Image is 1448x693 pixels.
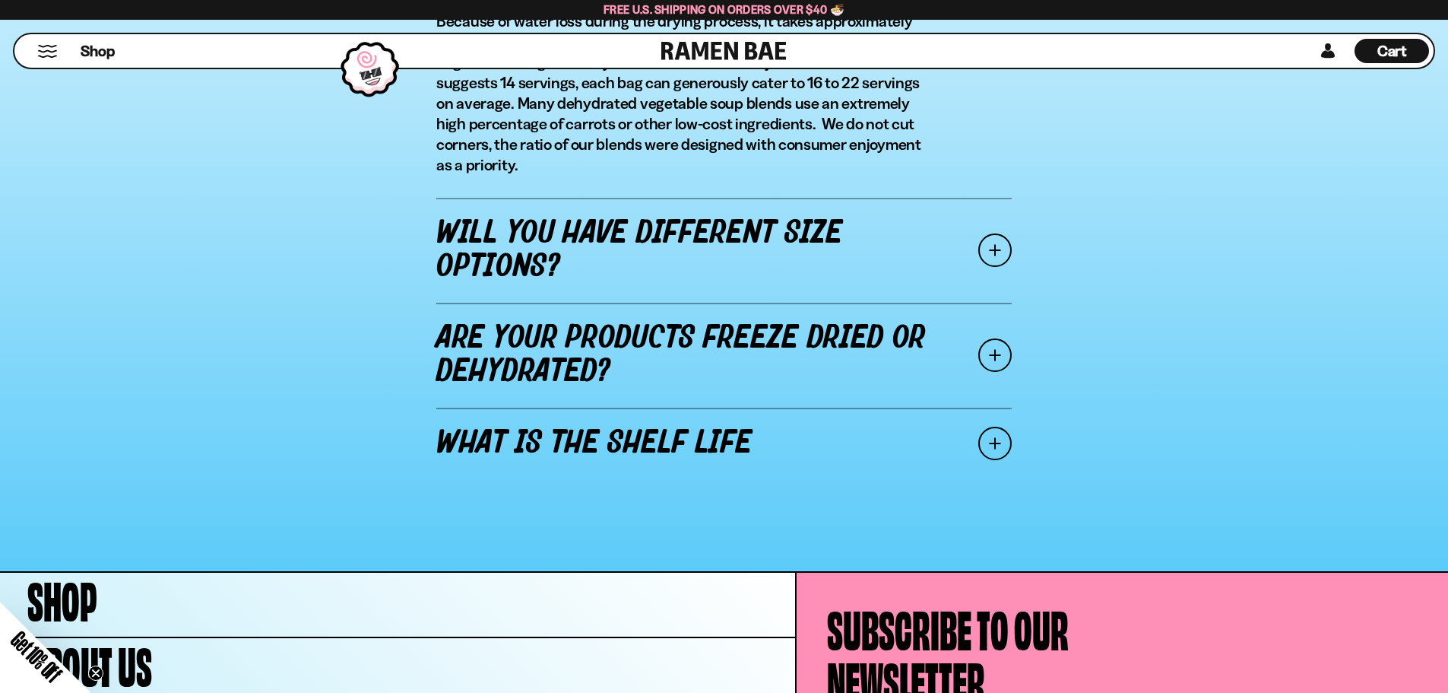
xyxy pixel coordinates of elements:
[1355,34,1429,68] a: Cart
[88,666,103,681] button: Close teaser
[7,627,66,686] span: Get 10% Off
[1377,42,1407,60] span: Cart
[81,39,115,63] a: Shop
[436,198,1012,303] a: Will you have different size options?
[436,408,1012,479] a: What is the shelf life
[436,303,1012,408] a: Are your products freeze dried or dehydrated?
[436,11,925,175] p: Because of water loss during the drying process, it takes approximately 3lb of fresh ingredients ...
[37,45,58,58] button: Mobile Menu Trigger
[604,2,844,17] span: Free U.S. Shipping on Orders over $40 🍜
[81,41,115,62] span: Shop
[27,571,97,623] span: Shop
